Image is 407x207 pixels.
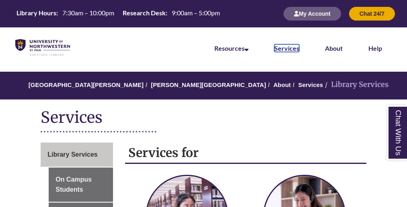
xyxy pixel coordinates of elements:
a: On Campus Students [49,168,113,202]
h1: Services [41,108,366,129]
button: My Account [284,7,341,21]
a: Resources [214,44,249,52]
th: Research Desk: [119,8,169,17]
th: Library Hours: [13,8,59,17]
img: UNWSP Library Logo [15,39,70,56]
span: 7:30am – 10:00pm [62,9,114,17]
a: Services [298,81,323,88]
a: Chat 24/7 [349,10,395,17]
a: Hours Today [13,8,223,19]
li: Library Services [323,79,388,91]
a: [PERSON_NAME][GEOGRAPHIC_DATA] [151,81,266,88]
a: Services [274,44,299,52]
button: Chat 24/7 [349,7,395,21]
span: Library Services [47,151,98,158]
a: [GEOGRAPHIC_DATA][PERSON_NAME] [29,81,144,88]
a: About [325,44,343,52]
span: 9:00am – 5:00pm [172,9,220,17]
a: My Account [284,10,341,17]
a: Library Services [41,143,113,167]
a: About [273,81,291,88]
h2: Services for [125,143,366,164]
a: Help [368,44,382,52]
